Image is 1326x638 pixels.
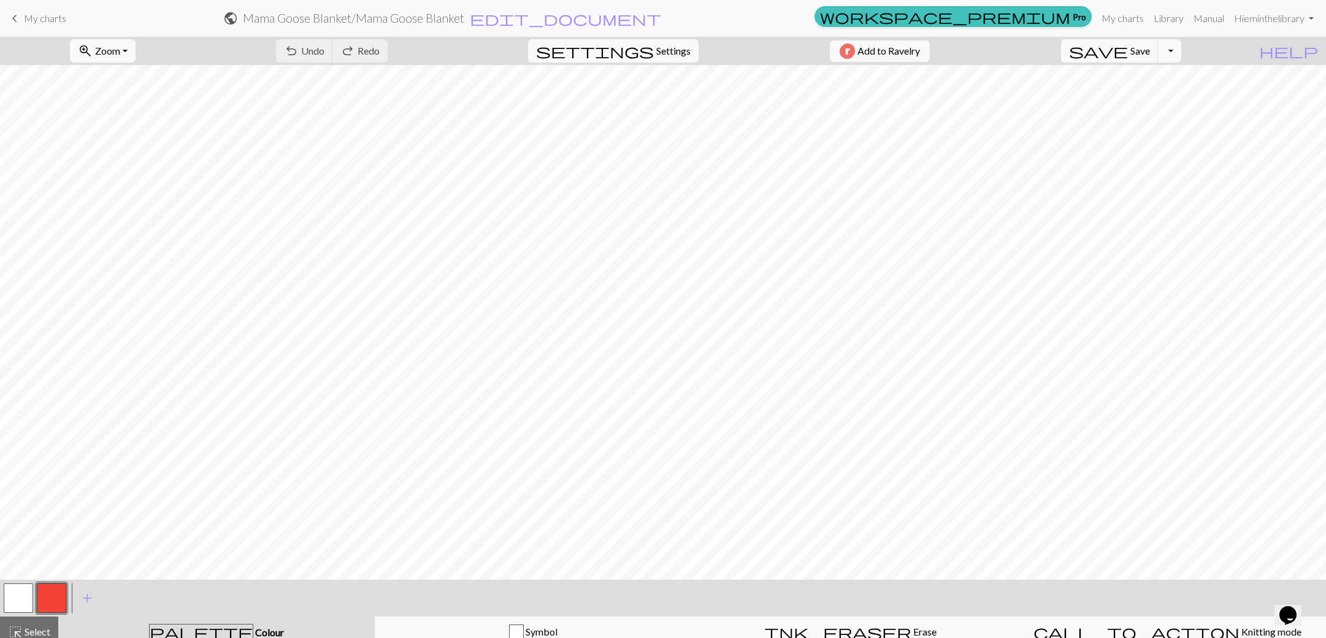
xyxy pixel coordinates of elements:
a: My charts [7,8,66,29]
span: zoom_in [78,42,93,60]
img: Ravelry [840,44,855,59]
a: Hieminthelibrary [1229,6,1319,31]
i: Settings [536,44,654,58]
span: add [80,590,94,607]
a: Manual [1189,6,1229,31]
button: SettingsSettings [528,39,699,63]
span: edit_document [470,10,661,27]
span: keyboard_arrow_left [7,10,22,27]
span: save [1069,42,1128,60]
a: Pro [814,6,1092,27]
button: Save [1061,39,1159,63]
h2: Mama Goose Blanket / Mama Goose Blanket [243,11,464,25]
a: My charts [1097,6,1149,31]
iframe: chat widget [1274,589,1314,626]
span: public [223,10,238,27]
span: help [1259,42,1318,60]
span: Save [1130,45,1150,56]
span: Knitting mode [1240,626,1301,637]
button: Zoom [70,39,136,63]
span: Select [23,626,50,637]
span: settings [536,42,654,60]
span: My charts [24,12,66,24]
span: Symbol [524,626,558,637]
span: Add to Ravelry [857,44,920,59]
button: Add to Ravelry [830,40,930,62]
span: Colour [253,626,284,638]
span: workspace_premium [820,8,1070,25]
span: Settings [656,44,691,58]
span: Erase [911,626,937,637]
a: Library [1149,6,1189,31]
span: Zoom [95,45,120,56]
